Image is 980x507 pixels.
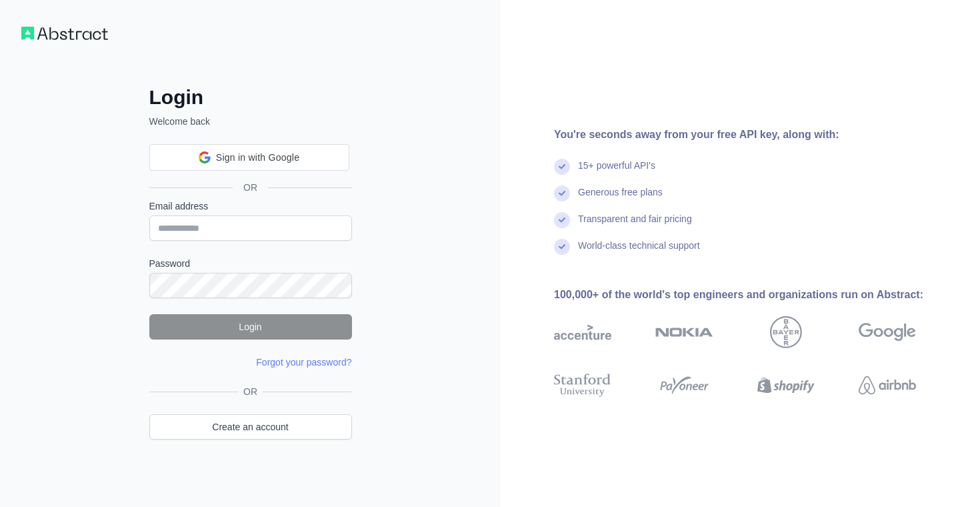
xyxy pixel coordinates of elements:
[578,159,655,185] div: 15+ powerful API's
[554,316,611,348] img: accenture
[233,181,268,194] span: OR
[554,371,611,400] img: stanford university
[149,414,352,440] a: Create an account
[554,287,959,303] div: 100,000+ of the world's top engineers and organizations run on Abstract:
[578,212,692,239] div: Transparent and fair pricing
[554,212,570,228] img: check mark
[655,316,713,348] img: nokia
[578,185,663,212] div: Generous free plans
[554,159,570,175] img: check mark
[149,257,352,270] label: Password
[149,314,352,340] button: Login
[149,144,349,171] div: Sign in with Google
[554,185,570,201] img: check mark
[757,371,815,400] img: shopify
[216,151,299,165] span: Sign in with Google
[554,127,959,143] div: You're seconds away from your free API key, along with:
[770,316,802,348] img: bayer
[21,27,108,40] img: Workflow
[256,357,351,368] a: Forgot your password?
[578,239,700,266] div: World-class technical support
[655,371,713,400] img: payoneer
[859,371,916,400] img: airbnb
[149,199,352,213] label: Email address
[859,316,916,348] img: google
[554,239,570,255] img: check mark
[238,385,263,398] span: OR
[149,85,352,109] h2: Login
[149,115,352,128] p: Welcome back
